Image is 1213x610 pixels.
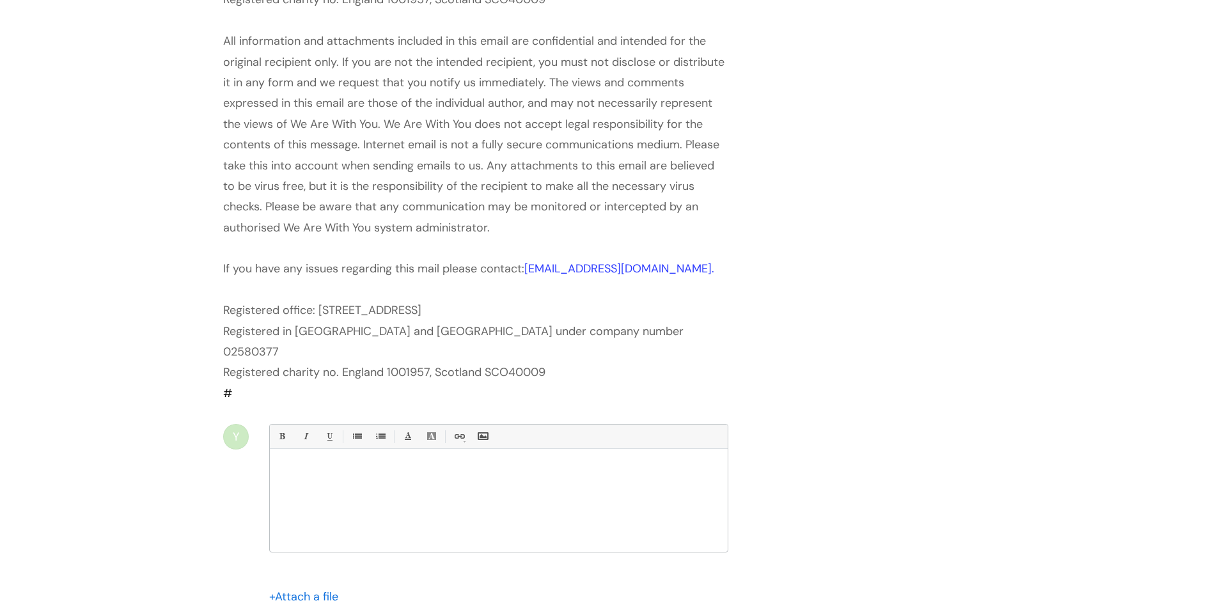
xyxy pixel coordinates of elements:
span: Registered in [GEOGRAPHIC_DATA] and [GEOGRAPHIC_DATA] under company number 02580377 [223,324,687,359]
span: Registered office: [STREET_ADDRESS] [223,302,421,318]
a: 1. Ordered List (Ctrl-Shift-8) [372,428,388,444]
div: Y [223,424,249,450]
span: + [269,589,275,604]
a: Underline(Ctrl-U) [321,428,337,444]
a: • Unordered List (Ctrl-Shift-7) [348,428,364,444]
a: Italic (Ctrl-I) [297,428,313,444]
span: All information and attachments included in this email are confidential and intended for the orig... [223,33,724,235]
a: Font Color [400,428,416,444]
a: Back Color [423,428,439,444]
a: Insert Image... [474,428,490,444]
span: If you have any issues regarding this mail please contact: [223,261,714,276]
span: Registered charity no. England 1001957, Scotland SCO40009 [223,364,545,380]
a: Link [451,428,467,444]
div: Attach a file [269,586,346,607]
a: Bold (Ctrl-B) [274,428,290,444]
a: [EMAIL_ADDRESS][DOMAIN_NAME]. [524,261,714,276]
